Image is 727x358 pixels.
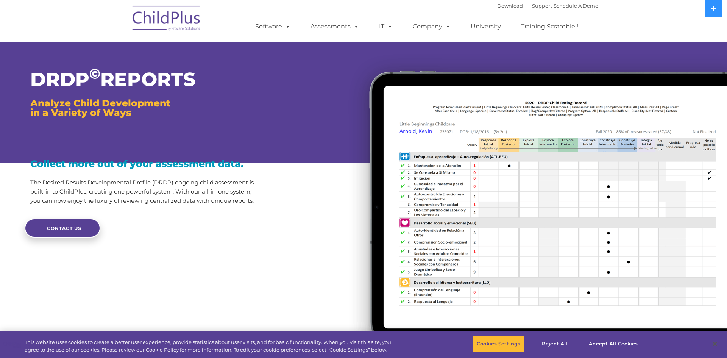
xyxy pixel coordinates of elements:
button: Accept All Cookies [585,336,642,352]
a: Support [532,3,552,9]
button: Reject All [531,336,578,352]
a: University [463,19,509,34]
a: Schedule A Demo [554,3,598,9]
a: Assessments [303,19,367,34]
div: This website uses cookies to create a better user experience, provide statistics about user visit... [25,339,400,353]
h1: DRDP REPORTS [30,70,255,89]
span: CONTACT US [47,225,81,231]
sup: © [89,65,100,82]
a: CONTACT US [25,219,100,238]
button: Close [707,336,723,352]
button: Cookies Settings [473,336,524,352]
img: ChildPlus by Procare Solutions [129,0,204,38]
a: Training Scramble!! [513,19,586,34]
p: The Desired Results Developmental Profile (DRDP) ongoing child assessment is built-in to ChildPlu... [30,178,255,205]
font: | [497,3,598,9]
a: IT [371,19,400,34]
a: Download [497,3,523,9]
span: Analyze Child Development [30,97,170,109]
span: in a Variety of Ways [30,107,131,118]
a: Company [405,19,458,34]
a: Software [248,19,298,34]
h3: Collect more out of your assessment data. [30,159,255,169]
